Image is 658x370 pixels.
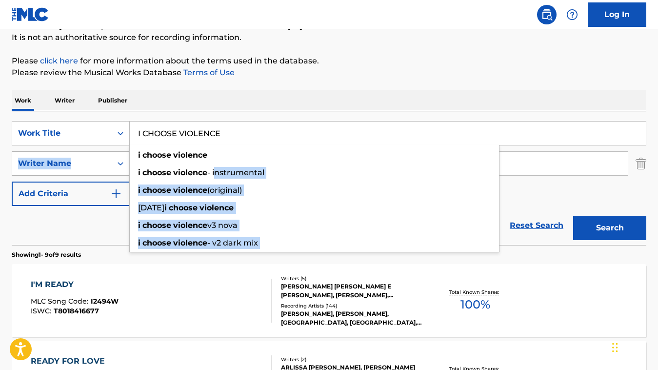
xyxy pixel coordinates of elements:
button: Search [573,216,646,240]
strong: violence [199,203,234,212]
img: search [541,9,553,21]
strong: i [138,150,140,160]
p: Please for more information about the terms used in the database. [12,55,646,67]
a: Terms of Use [181,68,235,77]
a: click here [40,56,78,65]
div: [PERSON_NAME], [PERSON_NAME], [GEOGRAPHIC_DATA], [GEOGRAPHIC_DATA], [PERSON_NAME] [281,309,422,327]
div: Help [562,5,582,24]
span: (original) [207,185,242,195]
strong: choose [142,221,171,230]
div: READY FOR LOVE [31,355,120,367]
div: Drag [612,333,618,362]
a: Public Search [537,5,557,24]
strong: violence [173,150,207,160]
iframe: Chat Widget [609,323,658,370]
img: Delete Criterion [636,151,646,176]
span: [DATE] [138,203,164,212]
div: Work Title [18,127,106,139]
p: It is not an authoritative source for recording information. [12,32,646,43]
button: Add Criteria [12,182,130,206]
strong: violence [173,168,207,177]
span: - v2 dark mix [207,238,258,247]
span: I2494W [91,297,119,306]
div: Writer Name [18,158,106,169]
a: I'M READYMLC Song Code:I2494WISWC:T8018416677Writers (5)[PERSON_NAME] [PERSON_NAME] E [PERSON_NAM... [12,264,646,337]
strong: choose [142,185,171,195]
span: - instrumental [207,168,264,177]
img: MLC Logo [12,7,49,21]
img: help [566,9,578,21]
p: Publisher [95,90,130,111]
p: Writer [52,90,78,111]
span: v3 nova [207,221,238,230]
strong: violence [173,238,207,247]
a: Reset Search [505,215,568,236]
div: Writers ( 2 ) [281,356,422,363]
span: 100 % [460,296,490,313]
strong: violence [173,221,207,230]
p: Work [12,90,34,111]
strong: i [164,203,167,212]
p: Showing 1 - 9 of 9 results [12,250,81,259]
img: 9d2ae6d4665cec9f34b9.svg [110,188,122,200]
strong: i [138,185,140,195]
strong: i [138,221,140,230]
span: MLC Song Code : [31,297,91,306]
div: [PERSON_NAME] [PERSON_NAME] E [PERSON_NAME], [PERSON_NAME], [PERSON_NAME] [PERSON_NAME] [PERSON_N... [281,282,422,300]
strong: i [138,238,140,247]
span: ISWC : [31,307,54,315]
strong: choose [169,203,198,212]
strong: i [138,168,140,177]
strong: choose [142,150,171,160]
div: Recording Artists ( 144 ) [281,302,422,309]
strong: choose [142,168,171,177]
div: Writers ( 5 ) [281,275,422,282]
p: Total Known Shares: [449,288,501,296]
p: Please review the Musical Works Database [12,67,646,79]
div: I'M READY [31,279,119,290]
form: Search Form [12,121,646,245]
a: Log In [588,2,646,27]
span: T8018416677 [54,307,99,315]
strong: choose [142,238,171,247]
strong: violence [173,185,207,195]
